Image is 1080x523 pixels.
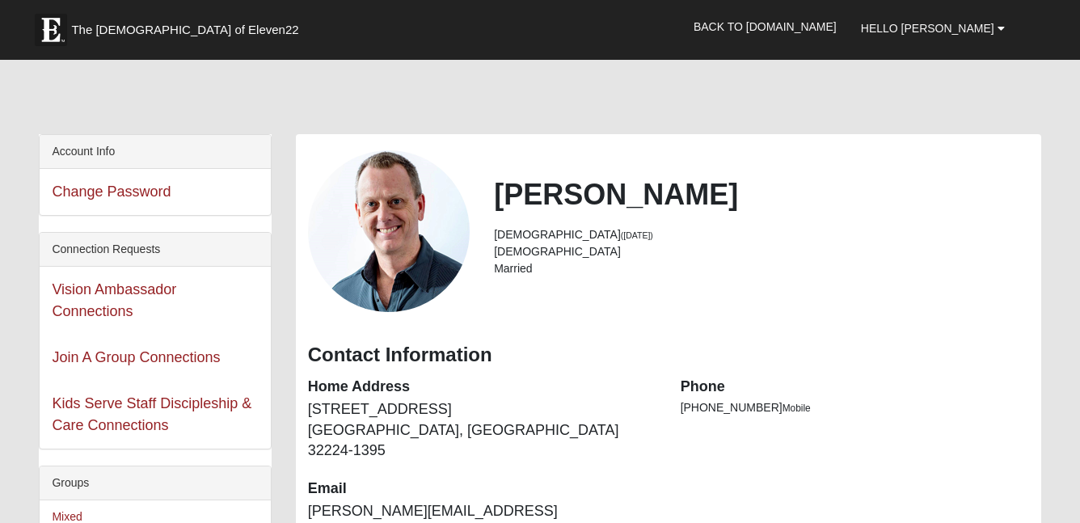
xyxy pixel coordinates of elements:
span: Hello [PERSON_NAME] [861,22,994,35]
li: [PHONE_NUMBER] [681,399,1029,416]
dt: Email [308,479,656,500]
dt: Home Address [308,377,656,398]
img: Eleven22 logo [35,14,67,46]
h3: Contact Information [308,344,1029,367]
small: ([DATE]) [621,230,653,240]
dd: [STREET_ADDRESS] [GEOGRAPHIC_DATA], [GEOGRAPHIC_DATA] 32224-1395 [308,399,656,462]
a: Back to [DOMAIN_NAME] [681,6,849,47]
a: Change Password [52,183,171,200]
div: Connection Requests [40,233,270,267]
a: Vision Ambassador Connections [52,281,176,319]
a: Kids Serve Staff Discipleship & Care Connections [52,395,251,433]
div: Account Info [40,135,270,169]
li: [DEMOGRAPHIC_DATA] [494,226,1028,243]
h2: [PERSON_NAME] [494,177,1028,212]
div: Groups [40,466,270,500]
a: Hello [PERSON_NAME] [849,8,1017,49]
li: [DEMOGRAPHIC_DATA] [494,243,1028,260]
a: Join A Group Connections [52,349,220,365]
a: View Fullsize Photo [308,150,470,312]
li: Married [494,260,1028,277]
span: The [DEMOGRAPHIC_DATA] of Eleven22 [71,22,298,38]
dt: Phone [681,377,1029,398]
a: The [DEMOGRAPHIC_DATA] of Eleven22 [27,6,350,46]
span: Mobile [783,403,811,414]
